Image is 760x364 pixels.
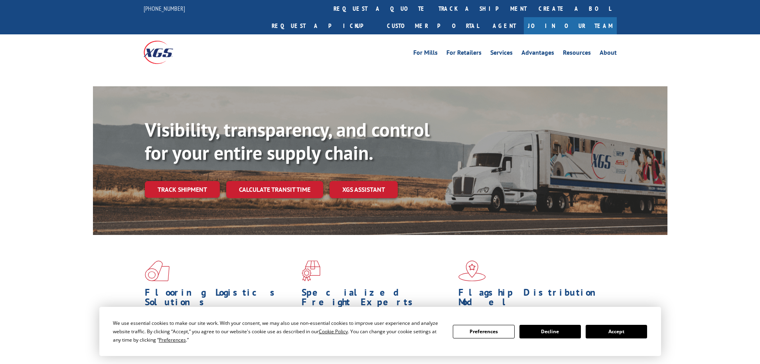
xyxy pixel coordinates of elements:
[302,288,452,311] h1: Specialized Freight Experts
[519,325,581,338] button: Decline
[458,288,609,311] h1: Flagship Distribution Model
[145,117,430,165] b: Visibility, transparency, and control for your entire supply chain.
[145,181,220,198] a: Track shipment
[330,181,398,198] a: XGS ASSISTANT
[563,50,591,58] a: Resources
[453,325,514,338] button: Preferences
[458,261,486,281] img: xgs-icon-flagship-distribution-model-red
[600,50,617,58] a: About
[319,328,348,335] span: Cookie Policy
[226,181,323,198] a: Calculate transit time
[485,17,524,34] a: Agent
[302,261,320,281] img: xgs-icon-focused-on-flooring-red
[413,50,438,58] a: For Mills
[266,17,381,34] a: Request a pickup
[144,4,185,12] a: [PHONE_NUMBER]
[446,50,482,58] a: For Retailers
[145,288,296,311] h1: Flooring Logistics Solutions
[521,50,554,58] a: Advantages
[113,319,443,344] div: We use essential cookies to make our site work. With your consent, we may also use non-essential ...
[159,336,186,343] span: Preferences
[524,17,617,34] a: Join Our Team
[145,261,170,281] img: xgs-icon-total-supply-chain-intelligence-red
[490,50,513,58] a: Services
[99,307,661,356] div: Cookie Consent Prompt
[586,325,647,338] button: Accept
[381,17,485,34] a: Customer Portal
